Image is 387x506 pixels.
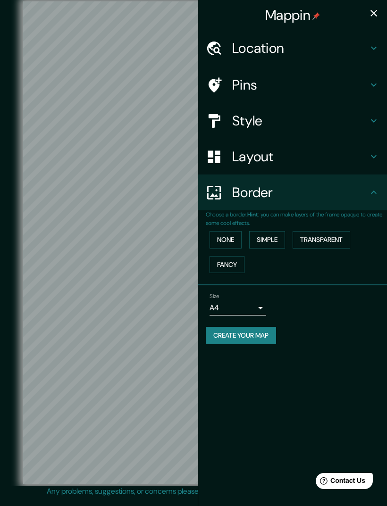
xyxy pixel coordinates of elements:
label: Size [210,292,219,300]
canvas: Map [23,1,364,484]
div: Style [198,103,387,139]
h4: Mappin [265,7,320,24]
button: Create your map [206,327,276,344]
button: Simple [249,231,285,249]
h4: Layout [232,148,368,165]
p: Choose a border. : you can make layers of the frame opaque to create some cool effects. [206,210,387,227]
button: Transparent [293,231,350,249]
button: Fancy [210,256,244,274]
p: Any problems, suggestions, or concerns please email . [47,486,337,497]
div: Layout [198,139,387,174]
div: Location [198,30,387,66]
b: Hint [247,211,258,218]
img: pin-icon.png [312,12,320,20]
h4: Pins [232,76,368,93]
iframe: Help widget launcher [303,469,377,496]
button: None [210,231,242,249]
h4: Border [232,184,368,201]
div: A4 [210,300,266,315]
div: Border [198,174,387,210]
h4: Style [232,112,368,129]
h4: Location [232,40,368,57]
div: Pins [198,67,387,103]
